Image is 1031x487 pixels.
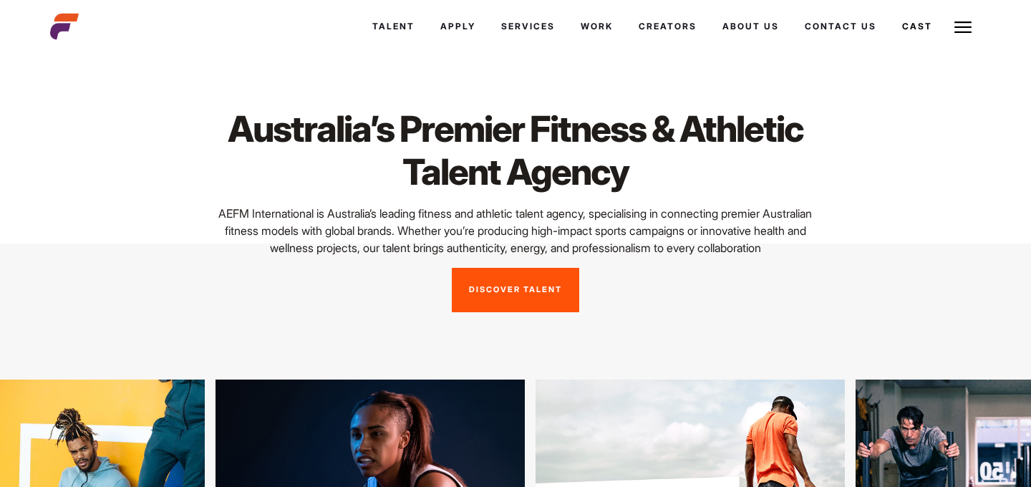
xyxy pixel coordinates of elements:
a: Contact Us [792,7,889,46]
a: Cast [889,7,945,46]
a: Creators [626,7,710,46]
a: Work [568,7,626,46]
a: Talent [359,7,427,46]
a: Discover Talent [452,268,579,312]
a: Services [488,7,568,46]
a: Apply [427,7,488,46]
img: Burger icon [954,19,972,36]
img: cropped-aefm-brand-fav-22-square.png [50,12,79,41]
p: AEFM International is Australia’s leading fitness and athletic talent agency, specialising in con... [208,205,823,256]
h1: Australia’s Premier Fitness & Athletic Talent Agency [208,107,823,193]
a: About Us [710,7,792,46]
